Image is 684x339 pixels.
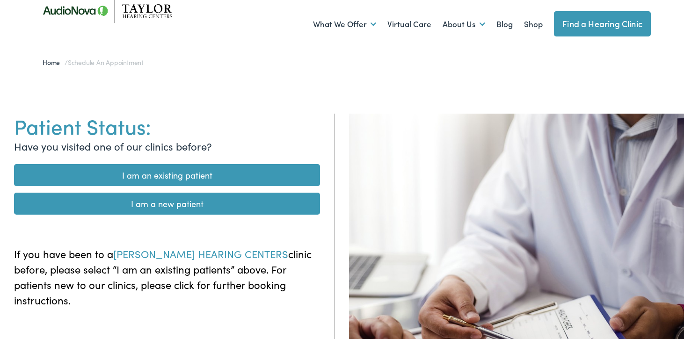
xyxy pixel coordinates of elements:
[113,246,288,261] span: [PERSON_NAME] HEARING CENTERS
[387,7,431,42] a: Virtual Care
[443,7,485,42] a: About Us
[496,7,513,42] a: Blog
[14,138,320,154] p: Have you visited one of our clinics before?
[43,58,65,67] a: Home
[68,58,143,67] span: Schedule An Appointment
[313,7,376,42] a: What We Offer
[14,164,320,186] a: I am an existing patient
[524,7,543,42] a: Shop
[554,11,651,36] a: Find a Hearing Clinic
[14,114,320,138] h1: Patient Status:
[14,193,320,215] a: I am a new patient
[14,246,320,308] p: If you have been to a clinic before, please select “I am an existing patients” above. For patient...
[43,58,143,67] span: /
